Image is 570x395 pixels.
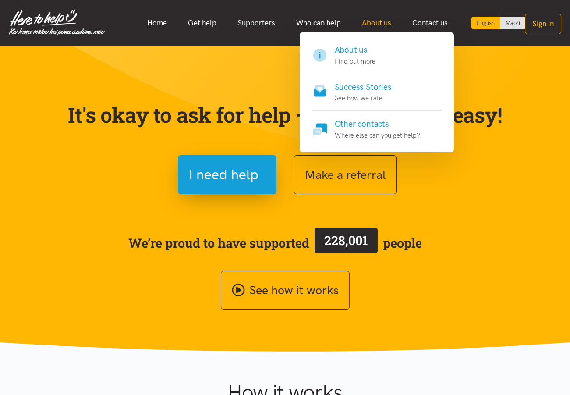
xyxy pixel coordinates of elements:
button: I need help [178,155,276,194]
h4: Other contacts [335,118,420,130]
p: Find out more [335,56,375,67]
a: About us Find out more [312,44,442,74]
a: Get help [177,14,227,32]
div: Language toggle [471,17,526,29]
h4: Success Stories [335,81,392,93]
h4: About us [335,44,375,56]
a: Supporters [227,14,286,32]
span: 228,001 [324,232,368,249]
p: See how we rate [335,93,392,103]
a: Who can help [286,14,351,32]
a: 228,001 [309,226,383,260]
p: Where else can you get help? [335,130,420,141]
a: Other contacts Where else can you get help? [312,111,442,141]
a: Switch to Te Reo Māori [500,17,525,29]
a: See how it works [221,271,350,310]
p: It's okay to ask for help — we've made it easy! [66,102,504,128]
img: Home [9,10,105,36]
div: About us [300,32,454,152]
a: About us [351,14,402,32]
button: Sign in [525,14,561,34]
a: Home [137,14,177,32]
a: Contact us [402,14,458,32]
span: I need help [189,164,258,186]
button: Make a referral [294,155,397,194]
div: Current language [471,17,500,29]
span: We’re proud to have supported people [128,226,422,260]
a: Success Stories See how we rate [312,74,442,111]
